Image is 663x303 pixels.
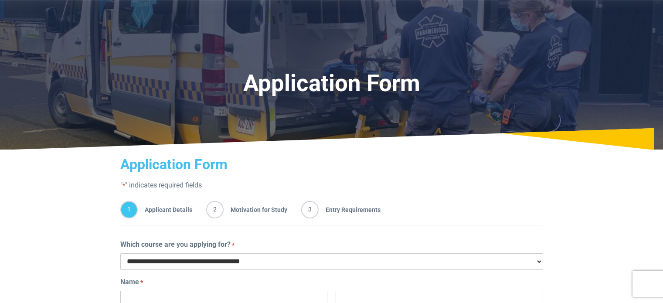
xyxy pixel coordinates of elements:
[319,201,381,218] span: Entry Requirements
[224,201,287,218] span: Motivation for Study
[301,201,319,218] span: 3
[120,201,138,218] span: 1
[120,180,543,191] p: " " indicates required fields
[138,201,192,218] span: Applicant Details
[206,201,224,218] span: 2
[120,156,543,173] h2: Application Form
[120,277,543,287] legend: Name
[120,239,235,250] label: Which course are you applying for?
[107,70,557,97] h1: Application Form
